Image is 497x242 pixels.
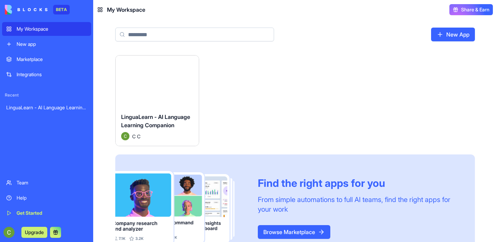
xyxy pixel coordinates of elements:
span: My Workspace [107,6,145,14]
a: Team [2,176,91,190]
div: BETA [53,5,70,14]
a: LinguaLearn - AI Language Learning Companion [2,101,91,114]
a: Help [2,191,91,205]
a: New app [2,37,91,51]
a: Browse Marketplace [258,225,330,239]
div: Get Started [17,210,87,216]
div: LinguaLearn - AI Language Learning Companion [6,104,87,111]
div: Team [17,179,87,186]
a: Marketplace [2,52,91,66]
button: Share & Earn [449,4,493,15]
div: Find the right apps for you [258,177,458,189]
span: C C [132,133,140,140]
a: Get Started [2,206,91,220]
span: Share & Earn [461,6,489,13]
a: My Workspace [2,22,91,36]
a: LinguaLearn - AI Language Learning CompanionAvatarC C [115,55,199,146]
div: Integrations [17,71,87,78]
img: logo [5,5,48,14]
div: Marketplace [17,56,87,63]
div: My Workspace [17,26,87,32]
span: Recent [2,92,91,98]
a: BETA [5,5,70,14]
img: ACg8ocJ36V98ebg7t6I2W7u40R85utj7JVhWtwiiY9_RQ2lTfDek1g=s96-c [3,227,14,238]
div: Help [17,194,87,201]
a: Integrations [2,68,91,81]
div: From simple automations to full AI teams, find the right apps for your work [258,195,458,214]
span: LinguaLearn - AI Language Learning Companion [121,113,190,129]
a: New App [431,28,475,41]
button: Upgrade [21,227,47,238]
a: Upgrade [21,229,47,235]
img: Avatar [121,132,129,140]
div: New app [17,41,87,48]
